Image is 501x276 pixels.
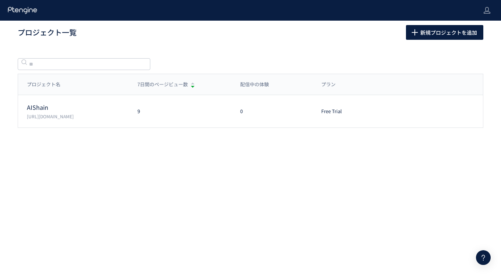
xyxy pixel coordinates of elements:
p: https://aishain.com [27,113,129,119]
span: プロジェクト名 [27,81,60,88]
button: 新規プロジェクトを追加 [406,25,483,40]
h1: プロジェクト一覧 [18,27,390,38]
span: プラン [321,81,336,88]
span: 7日間のページビュー数 [137,81,188,88]
div: Free Trial [312,108,372,115]
span: 新規プロジェクトを追加 [420,25,477,40]
p: AIShain [27,103,129,112]
div: 0 [231,108,312,115]
span: 配信中の体験 [240,81,269,88]
div: 9 [129,108,231,115]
